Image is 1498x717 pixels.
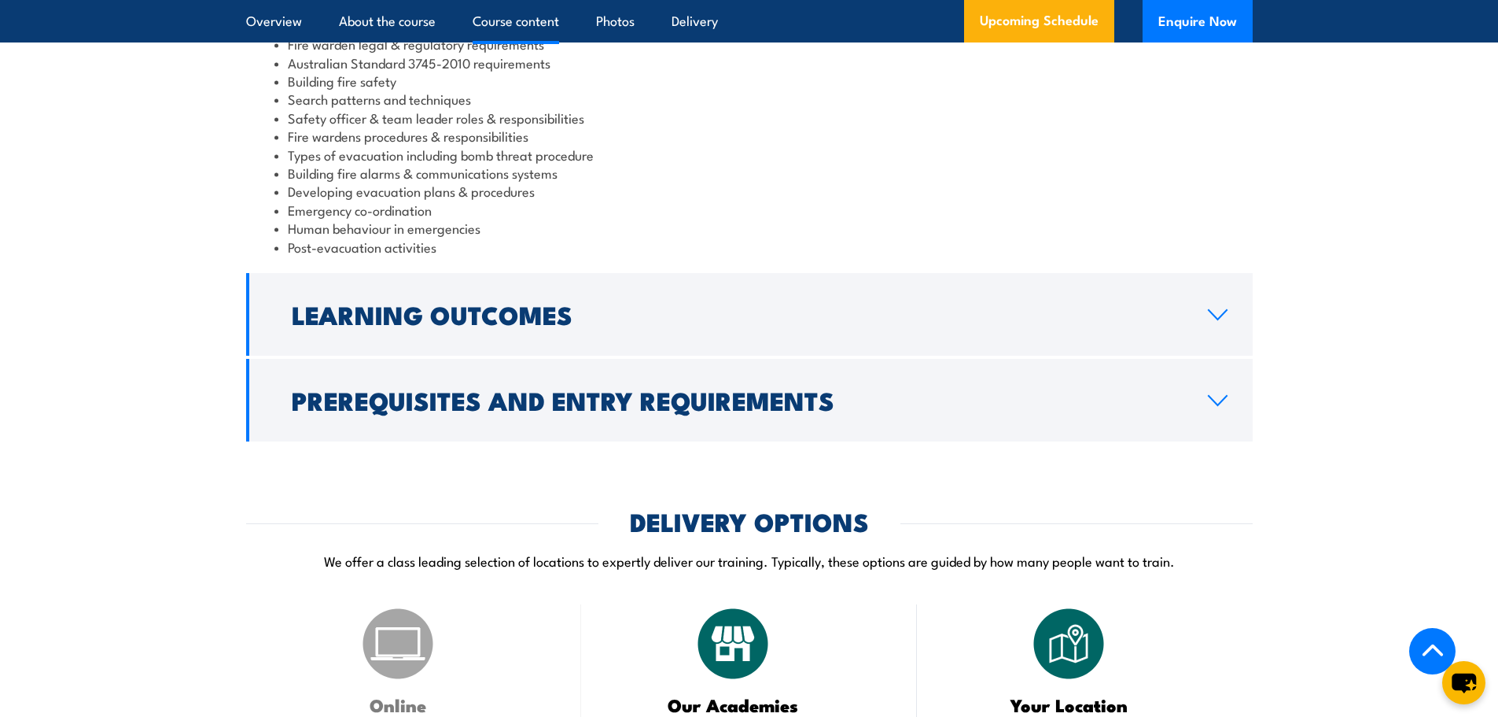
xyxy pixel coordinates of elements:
[246,552,1253,570] p: We offer a class leading selection of locations to expertly deliver our training. Typically, thes...
[292,303,1183,325] h2: Learning Outcomes
[285,696,511,714] h3: Online
[1442,661,1485,704] button: chat-button
[274,90,1224,108] li: Search patterns and techniques
[630,510,869,532] h2: DELIVERY OPTIONS
[274,219,1224,237] li: Human behaviour in emergencies
[274,54,1224,72] li: Australian Standard 3745-2010 requirements
[274,72,1224,90] li: Building fire safety
[274,182,1224,200] li: Developing evacuation plans & procedures
[274,35,1224,53] li: Fire warden legal & regulatory requirements
[274,109,1224,127] li: Safety officer & team leader roles & responsibilities
[274,127,1224,145] li: Fire wardens procedures & responsibilities
[274,238,1224,256] li: Post-evacuation activities
[620,696,846,714] h3: Our Academies
[274,146,1224,164] li: Types of evacuation including bomb threat procedure
[956,696,1182,714] h3: Your Location
[274,201,1224,219] li: Emergency co-ordination
[292,389,1183,411] h2: Prerequisites and Entry Requirements
[246,273,1253,356] a: Learning Outcomes
[274,164,1224,182] li: Building fire alarms & communications systems
[246,359,1253,442] a: Prerequisites and Entry Requirements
